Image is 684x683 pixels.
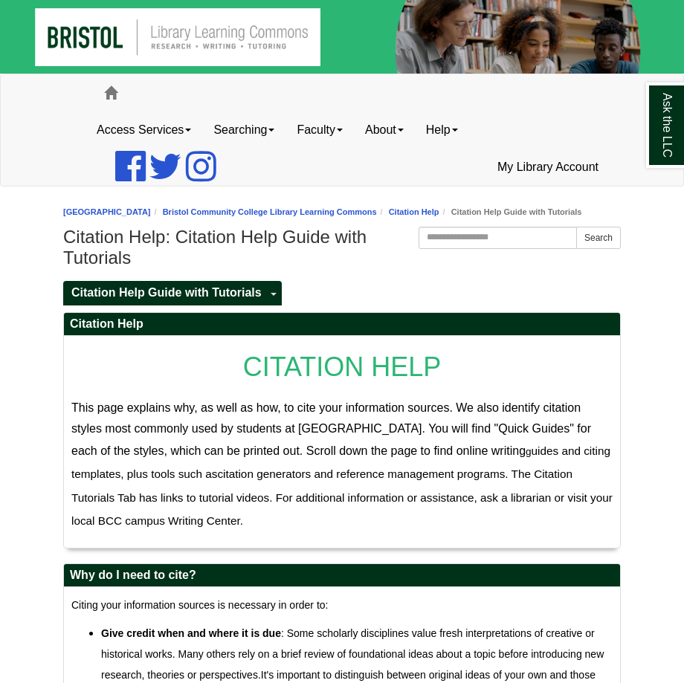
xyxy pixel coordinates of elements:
[63,207,151,216] a: [GEOGRAPHIC_DATA]
[354,111,415,149] a: About
[63,281,266,305] a: Citation Help Guide with Tutorials
[85,111,202,149] a: Access Services
[63,227,621,268] h1: Citation Help: Citation Help Guide with Tutorials
[71,286,262,299] span: Citation Help Guide with Tutorials
[389,207,439,216] a: Citation Help
[439,205,582,219] li: Citation Help Guide with Tutorials
[71,467,613,527] span: citation generators and reference management programs. The Citation Tutorials Tab has links to tu...
[202,111,285,149] a: Searching
[526,446,532,457] span: g
[71,401,591,457] span: This page explains why, as well as how, to cite your information sources. We also identify citati...
[63,279,621,305] div: Guide Pages
[163,207,377,216] a: Bristol Community College Library Learning Commons
[576,227,621,249] button: Search
[243,352,442,382] span: CITATION HELP
[415,111,469,149] a: Help
[285,111,354,149] a: Faculty
[101,627,281,639] strong: Give credit when and where it is due
[64,313,620,336] h2: Citation Help
[486,149,610,186] a: My Library Account
[63,205,621,219] nav: breadcrumb
[71,599,328,611] span: Citing your information sources is necessary in order to:
[64,564,620,587] h2: Why do I need to cite?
